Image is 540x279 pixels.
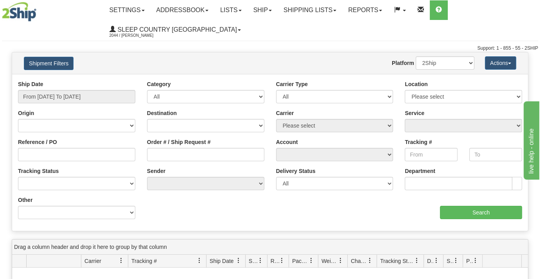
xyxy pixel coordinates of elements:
a: Ship Date filter column settings [232,254,245,267]
label: Tracking # [405,138,432,146]
label: Delivery Status [276,167,316,175]
span: Pickup Status [466,257,473,265]
label: Origin [18,109,34,117]
span: Recipient [271,257,279,265]
a: Pickup Status filter column settings [469,254,482,267]
label: Tracking Status [18,167,59,175]
a: Sleep Country [GEOGRAPHIC_DATA] 2044 / [PERSON_NAME] [104,20,247,40]
iframe: chat widget [522,99,539,179]
a: Recipient filter column settings [275,254,289,267]
a: Weight filter column settings [334,254,347,267]
span: Packages [292,257,309,265]
a: Shipment Issues filter column settings [449,254,463,267]
a: Ship [248,0,278,20]
a: Addressbook [151,0,215,20]
span: 2044 / [PERSON_NAME] [109,32,168,40]
a: Tracking # filter column settings [193,254,206,267]
label: Order # / Ship Request # [147,138,211,146]
a: Shipping lists [278,0,342,20]
label: Location [405,80,427,88]
button: Shipment Filters [24,57,74,70]
a: Packages filter column settings [305,254,318,267]
label: Carrier Type [276,80,308,88]
a: Tracking Status filter column settings [410,254,423,267]
span: Ship Date [210,257,233,265]
a: Lists [214,0,247,20]
span: Charge [351,257,367,265]
input: To [469,148,522,161]
img: logo2044.jpg [2,2,36,22]
label: Carrier [276,109,294,117]
input: From [405,148,457,161]
a: Settings [104,0,151,20]
label: Department [405,167,435,175]
label: Ship Date [18,80,43,88]
span: Weight [321,257,338,265]
label: Sender [147,167,165,175]
span: Carrier [84,257,101,265]
div: Support: 1 - 855 - 55 - 2SHIP [2,45,538,52]
label: Service [405,109,424,117]
a: Delivery Status filter column settings [430,254,443,267]
label: Destination [147,109,177,117]
span: Shipment Issues [447,257,453,265]
label: Category [147,80,171,88]
span: Sleep Country [GEOGRAPHIC_DATA] [116,26,237,33]
label: Reference / PO [18,138,57,146]
label: Platform [392,59,414,67]
label: Other [18,196,32,204]
span: Delivery Status [427,257,434,265]
a: Sender filter column settings [254,254,267,267]
a: Reports [342,0,388,20]
input: Search [440,206,522,219]
a: Charge filter column settings [363,254,377,267]
span: Tracking # [131,257,157,265]
label: Account [276,138,298,146]
span: Sender [249,257,257,265]
div: grid grouping header [12,239,528,255]
button: Actions [485,56,516,70]
span: Tracking Status [380,257,414,265]
a: Carrier filter column settings [115,254,128,267]
div: live help - online [6,5,72,14]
